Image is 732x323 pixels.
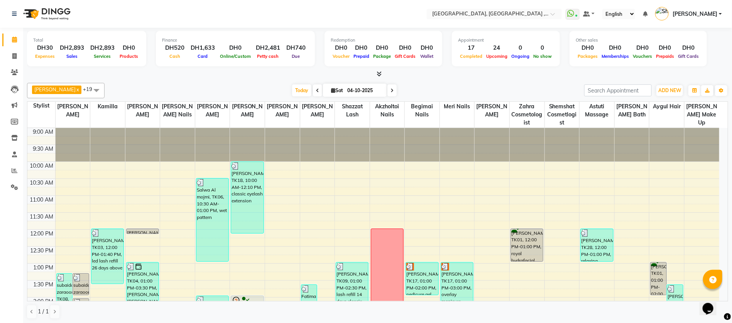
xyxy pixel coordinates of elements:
div: 11:00 AM [29,196,55,204]
div: 17 [458,44,484,52]
iframe: chat widget [700,292,724,315]
div: 10:00 AM [29,162,55,170]
div: DH0 [576,44,600,52]
div: 12:00 PM [29,230,55,238]
div: DH0 [676,44,701,52]
div: [PERSON_NAME], TK19, 02:00 PM-02:30 PM, classic eyelash extension [231,296,263,311]
span: ADD NEW [658,87,681,93]
span: [PERSON_NAME] [265,102,300,119]
span: Petty cash [255,54,281,59]
div: DH30 [33,44,57,52]
div: DH520 [162,44,188,52]
span: [PERSON_NAME] [475,102,509,119]
span: Vouchers [631,54,654,59]
span: +19 [83,86,98,92]
span: Sales [64,54,79,59]
div: DH2,893 [87,44,118,52]
span: 1 / 1 [38,308,49,316]
span: [PERSON_NAME] [673,10,717,18]
div: DH0 [118,44,140,52]
img: Shahram [655,7,669,20]
div: DH0 [631,44,654,52]
span: Meri nails [440,102,475,111]
span: Gift Cards [393,54,418,59]
div: DH0 [371,44,393,52]
div: 1:00 PM [32,264,55,272]
span: Aygul hair [649,102,684,111]
div: DH0 [654,44,676,52]
span: [PERSON_NAME] [195,102,230,119]
span: No show [531,54,554,59]
div: Total [33,37,140,44]
span: Shemshat cosmetlogist [545,102,580,128]
div: 9:00 AM [32,128,55,136]
div: 1:30 PM [32,281,55,289]
div: [PERSON_NAME], TK28, 12:00 PM-01:00 PM, relaxing massage [581,229,613,261]
img: logo [20,3,73,25]
span: Voucher [331,54,352,59]
div: [PERSON_NAME], TK18, 10:00 AM-12:10 PM, classic eyelash extension [231,162,263,233]
span: [PERSON_NAME] bath [615,102,649,119]
span: [PERSON_NAME] [34,86,76,93]
span: Prepaids [654,54,676,59]
span: Due [290,54,302,59]
span: [PERSON_NAME] [125,102,160,119]
div: Appointment [458,37,554,44]
div: DH1,633 [188,44,218,52]
div: 12:30 PM [29,247,55,255]
span: Ongoing [509,54,531,59]
span: [PERSON_NAME] nails [160,102,195,119]
div: DH0 [331,44,352,52]
span: Akzholtoi nails [370,102,405,119]
span: Card [196,54,210,59]
div: 2:00 PM [32,298,55,306]
input: Search Appointment [584,84,652,96]
div: DH2,893 [57,44,87,52]
span: Kamilla [90,102,125,111]
div: 11:30 AM [29,213,55,221]
div: 10:30 AM [29,179,55,187]
input: 2025-10-04 [345,85,384,96]
div: Stylist [27,102,55,110]
div: 0 [509,44,531,52]
div: Redemption [331,37,436,44]
div: [PERSON_NAME], TK03, 01:40 PM-02:40 PM, Medium hair blow dry [667,285,683,317]
span: Cash [167,54,182,59]
div: [PERSON_NAME], TK17, 01:00 PM-02:00 PM, pedicure gel [406,262,438,295]
span: Expenses [33,54,57,59]
button: ADD NEW [656,85,683,96]
div: Other sales [576,37,701,44]
span: Services [92,54,113,59]
span: Online/Custom [218,54,253,59]
div: DH0 [418,44,436,52]
div: DH0 [600,44,631,52]
div: subaida zaraooni, TK08, 01:20 PM-02:30 PM, Architecture shaping eyebrow [57,274,73,311]
div: Finance [162,37,309,44]
span: Memberships [600,54,631,59]
div: DH740 [283,44,309,52]
div: subaida zaraooni, TK08, 02:05 PM-02:50 PM, Eyebrow modelling+color+cleaning [73,299,89,323]
span: [PERSON_NAME] make up [685,102,719,128]
span: [PERSON_NAME] [230,102,265,119]
div: [PERSON_NAME], TK01, 01:00 PM-02:00 PM, Medium hair blow dry [651,262,666,295]
span: Packages [576,54,600,59]
span: [PERSON_NAME] [300,102,335,119]
div: 9:30 AM [32,145,55,153]
div: [PERSON_NAME], TK03, 12:00 PM-01:40 PM, led lash refill 26 days above [91,229,123,284]
span: [PERSON_NAME] [56,102,90,119]
div: DH2,481 [253,44,283,52]
span: Begimai nails [405,102,440,119]
span: Astuti massage [580,102,614,119]
div: DH0 [218,44,253,52]
div: [PERSON_NAME], TK09, 01:00 PM-02:30 PM, lash refill 14 days classic , 2d [336,262,368,311]
span: Wallet [418,54,435,59]
span: zahra cosmetologist [510,102,544,128]
span: Gift Cards [676,54,701,59]
div: Salwa Al mojmi, TK06, 10:30 AM-01:00 PM, wet pattern [196,178,228,261]
div: DH0 [352,44,371,52]
div: [PERSON_NAME], TK01, 12:00 PM-01:00 PM, royal hydrafacial [511,229,543,261]
span: Completed [458,54,484,59]
a: x [76,86,79,93]
span: Today [292,84,311,96]
span: Package [371,54,393,59]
